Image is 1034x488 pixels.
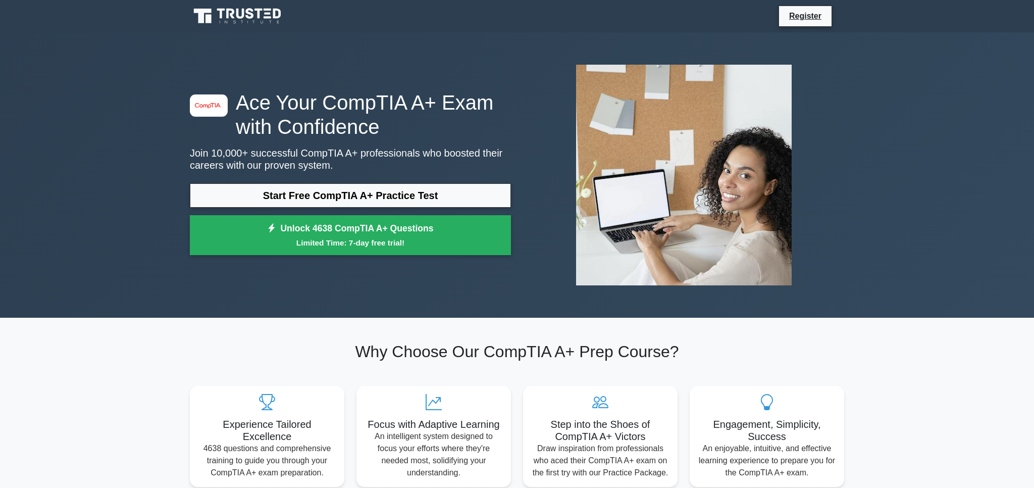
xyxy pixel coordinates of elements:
[365,430,503,479] p: An intelligent system designed to focus your efforts where they're needed most, solidifying your ...
[190,147,511,171] p: Join 10,000+ successful CompTIA A+ professionals who boosted their careers with our proven system.
[202,237,498,249] small: Limited Time: 7-day free trial!
[190,183,511,208] a: Start Free CompTIA A+ Practice Test
[190,215,511,256] a: Unlock 4638 CompTIA A+ QuestionsLimited Time: 7-day free trial!
[783,10,828,22] a: Register
[365,418,503,430] h5: Focus with Adaptive Learning
[198,443,336,479] p: 4638 questions and comprehensive training to guide you through your CompTIA A+ exam preparation.
[698,418,836,443] h5: Engagement, Simplicity, Success
[190,342,844,361] h2: Why Choose Our CompTIA A+ Prep Course?
[198,418,336,443] h5: Experience Tailored Excellence
[531,418,669,443] h5: Step into the Shoes of CompTIA A+ Victors
[531,443,669,479] p: Draw inspiration from professionals who aced their CompTIA A+ exam on the first try with our Prac...
[190,90,511,139] h1: Ace Your CompTIA A+ Exam with Confidence
[698,443,836,479] p: An enjoyable, intuitive, and effective learning experience to prepare you for the CompTIA A+ exam.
